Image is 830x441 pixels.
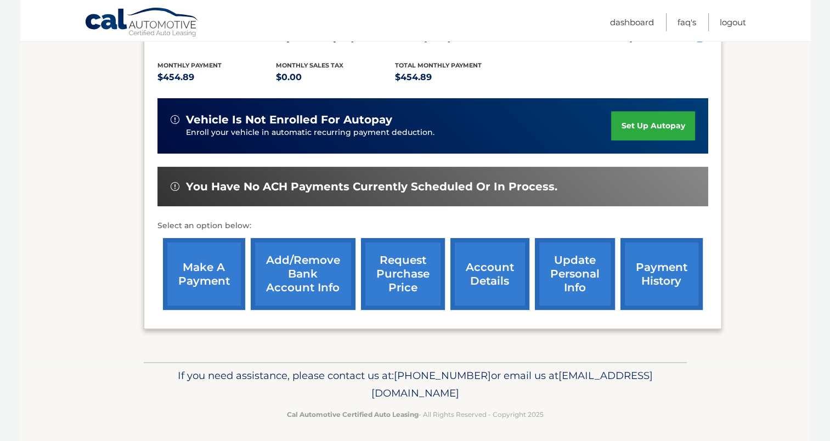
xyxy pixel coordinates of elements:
[151,367,680,402] p: If you need assistance, please contact us at: or email us at
[620,238,703,310] a: payment history
[171,115,179,124] img: alert-white.svg
[151,409,680,420] p: - All Rights Reserved - Copyright 2025
[610,13,654,31] a: Dashboard
[157,61,222,69] span: Monthly Payment
[276,70,395,85] p: $0.00
[251,238,355,310] a: Add/Remove bank account info
[163,238,245,310] a: make a payment
[394,369,491,382] span: [PHONE_NUMBER]
[157,219,708,233] p: Select an option below:
[677,13,696,31] a: FAQ's
[157,70,276,85] p: $454.89
[186,113,392,127] span: vehicle is not enrolled for autopay
[186,127,612,139] p: Enroll your vehicle in automatic recurring payment deduction.
[276,61,343,69] span: Monthly sales Tax
[611,111,695,140] a: set up autopay
[287,410,419,419] strong: Cal Automotive Certified Auto Leasing
[186,180,557,194] span: You have no ACH payments currently scheduled or in process.
[361,238,445,310] a: request purchase price
[450,238,529,310] a: account details
[371,369,653,399] span: [EMAIL_ADDRESS][DOMAIN_NAME]
[84,7,200,39] a: Cal Automotive
[171,182,179,191] img: alert-white.svg
[395,70,514,85] p: $454.89
[535,238,615,310] a: update personal info
[395,61,482,69] span: Total Monthly Payment
[720,13,746,31] a: Logout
